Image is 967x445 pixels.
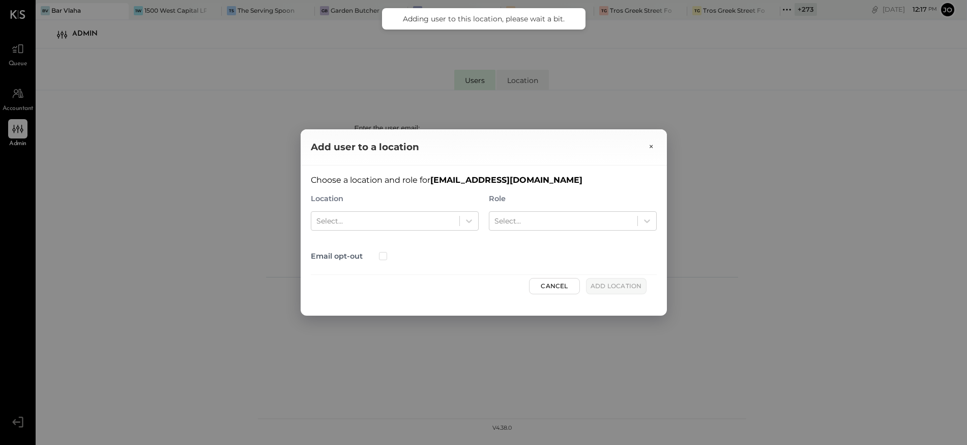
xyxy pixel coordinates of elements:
label: Email opt-out [311,251,363,262]
button: Add location [586,278,646,294]
div: Adding user to this location, please wait a bit. [392,14,575,23]
span: Add location [591,282,641,290]
label: Location [311,193,479,204]
strong: [EMAIL_ADDRESS][DOMAIN_NAME] [430,175,582,185]
p: Choose a location and role for [311,175,657,186]
button: Close modal [646,137,657,157]
span: Cancel [541,282,568,290]
label: Role [489,193,657,204]
div: Add user to a location [311,141,419,154]
button: Cancel [529,278,580,294]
